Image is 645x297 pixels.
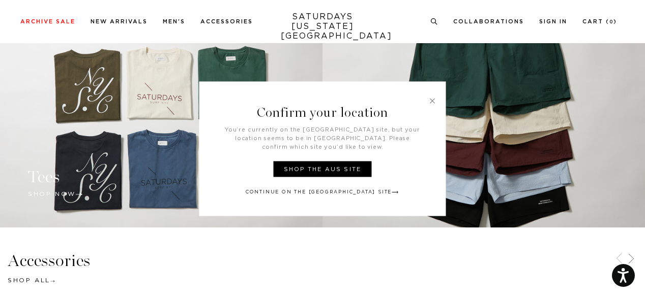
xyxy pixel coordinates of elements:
a: Archive Sale [20,19,75,24]
a: SATURDAYS[US_STATE][GEOGRAPHIC_DATA] [281,12,365,41]
a: Cart (0) [582,19,617,24]
a: Accessories [200,19,253,24]
h3: Accessories [8,252,637,269]
h3: Confirm your location [199,81,446,125]
a: Shop the AUS site [274,161,371,177]
a: Men's [163,19,185,24]
a: Sign In [539,19,567,24]
small: 0 [609,20,613,24]
a: Shop All [8,277,55,283]
a: Continue on the [GEOGRAPHIC_DATA] Site [246,188,399,195]
a: Collaborations [453,19,524,24]
p: You’re currently on the [GEOGRAPHIC_DATA] site, but your location seems to be in [GEOGRAPHIC_DATA... [223,125,422,151]
a: New Arrivals [91,19,148,24]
